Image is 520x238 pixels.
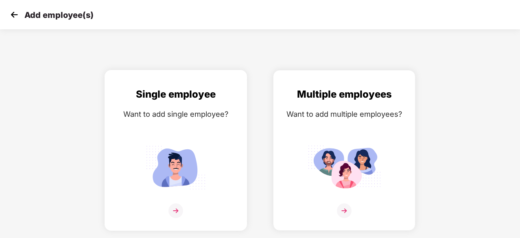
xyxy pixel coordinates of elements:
[308,142,381,193] img: svg+xml;base64,PHN2ZyB4bWxucz0iaHR0cDovL3d3dy53My5vcmcvMjAwMC9zdmciIGlkPSJNdWx0aXBsZV9lbXBsb3llZS...
[139,142,212,193] img: svg+xml;base64,PHN2ZyB4bWxucz0iaHR0cDovL3d3dy53My5vcmcvMjAwMC9zdmciIGlkPSJTaW5nbGVfZW1wbG95ZWUiIH...
[282,108,407,120] div: Want to add multiple employees?
[113,108,238,120] div: Want to add single employee?
[168,203,183,218] img: svg+xml;base64,PHN2ZyB4bWxucz0iaHR0cDovL3d3dy53My5vcmcvMjAwMC9zdmciIHdpZHRoPSIzNiIgaGVpZ2h0PSIzNi...
[113,87,238,102] div: Single employee
[282,87,407,102] div: Multiple employees
[8,9,20,21] img: svg+xml;base64,PHN2ZyB4bWxucz0iaHR0cDovL3d3dy53My5vcmcvMjAwMC9zdmciIHdpZHRoPSIzMCIgaGVpZ2h0PSIzMC...
[24,10,94,20] p: Add employee(s)
[337,203,352,218] img: svg+xml;base64,PHN2ZyB4bWxucz0iaHR0cDovL3d3dy53My5vcmcvMjAwMC9zdmciIHdpZHRoPSIzNiIgaGVpZ2h0PSIzNi...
